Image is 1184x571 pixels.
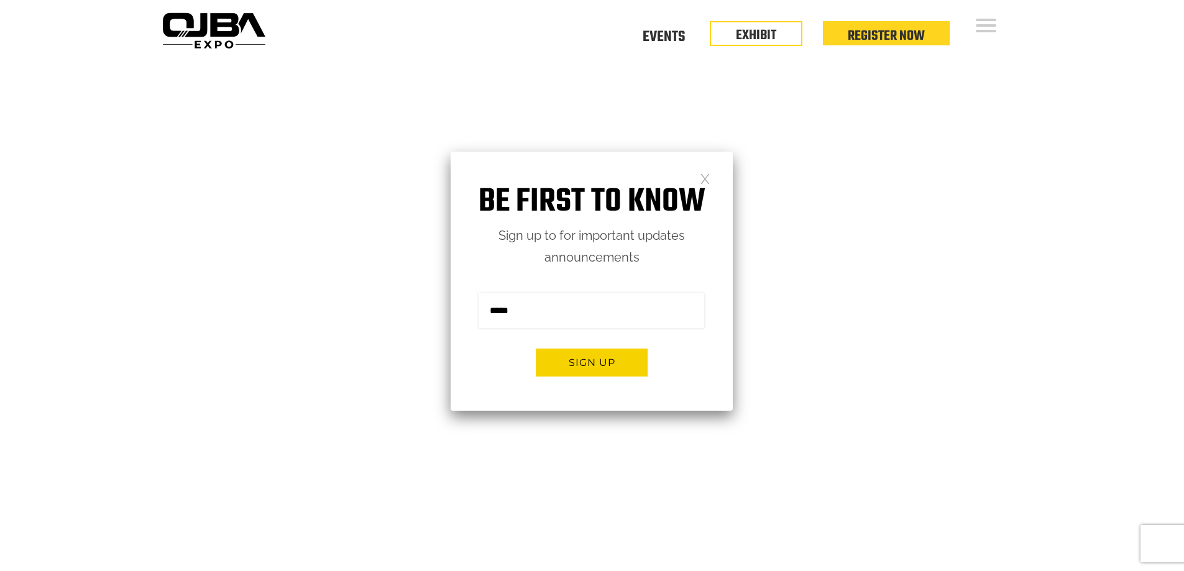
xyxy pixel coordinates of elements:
a: Close [700,173,710,183]
a: EXHIBIT [736,25,776,46]
p: Sign up to for important updates announcements [451,225,733,268]
button: Sign up [536,349,648,377]
a: Register Now [848,25,925,47]
h1: Be first to know [451,183,733,222]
